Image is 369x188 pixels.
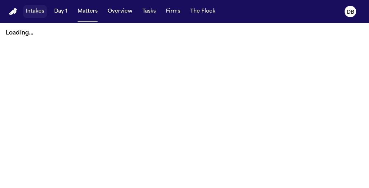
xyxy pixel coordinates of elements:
[9,8,17,15] a: Home
[163,5,183,18] button: Firms
[6,29,363,37] p: Loading...
[23,5,47,18] button: Intakes
[105,5,135,18] button: Overview
[75,5,101,18] button: Matters
[187,5,218,18] button: The Flock
[51,5,70,18] button: Day 1
[9,8,17,15] img: Finch Logo
[140,5,159,18] button: Tasks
